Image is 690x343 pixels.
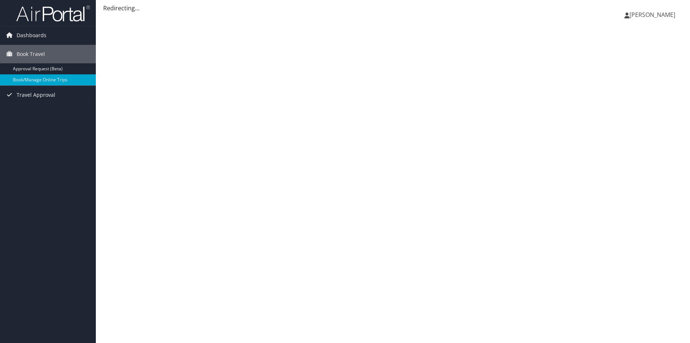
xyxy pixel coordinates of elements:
[17,26,46,45] span: Dashboards
[630,11,675,19] span: [PERSON_NAME]
[624,4,683,26] a: [PERSON_NAME]
[17,45,45,63] span: Book Travel
[103,4,683,13] div: Redirecting...
[17,86,55,104] span: Travel Approval
[16,5,90,22] img: airportal-logo.png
